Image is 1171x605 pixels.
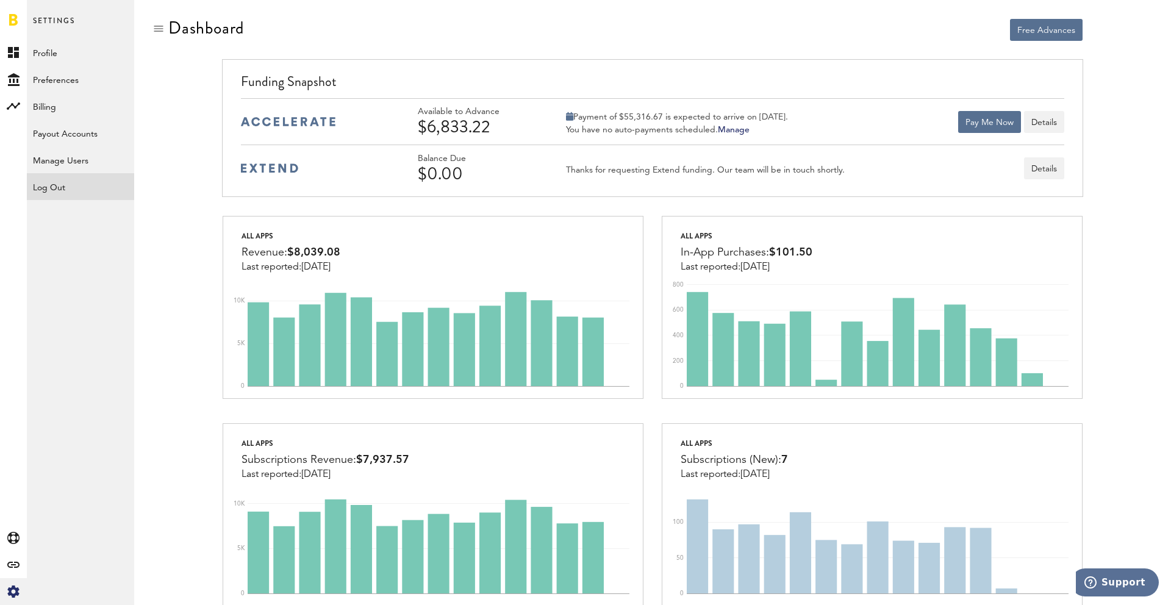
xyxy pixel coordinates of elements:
text: 0 [241,591,245,597]
div: Subscriptions (New): [681,451,788,469]
div: Last reported: [681,262,812,273]
img: accelerate-medium-blue-logo.svg [241,117,335,126]
a: Payout Accounts [27,120,134,146]
div: You have no auto-payments scheduled. [566,124,788,135]
text: 600 [673,307,684,313]
text: 0 [680,383,684,389]
div: Balance Due [418,154,534,164]
a: Manage Users [27,146,134,173]
iframe: Opens a widget where you can find more information [1076,568,1159,599]
a: Profile [27,39,134,66]
div: Available to Advance [418,107,534,117]
a: Manage [718,126,750,134]
text: 100 [673,520,684,526]
div: $6,833.22 [418,117,534,137]
div: Revenue: [242,243,340,262]
div: Funding Snapshot [241,72,1064,98]
button: Free Advances [1010,19,1083,41]
text: 10K [234,501,245,507]
span: 7 [781,454,788,465]
div: Thanks for requesting Extend funding. Our team will be in touch shortly. [566,165,845,176]
a: Billing [27,93,134,120]
span: $8,039.08 [287,247,340,258]
div: All apps [242,436,409,451]
text: 200 [673,358,684,364]
text: 10K [234,298,245,304]
div: Log Out [27,173,134,195]
div: Payment of $55,316.67 is expected to arrive on [DATE]. [566,112,788,123]
text: 0 [680,591,684,597]
button: Details [1024,111,1064,133]
a: Details [1024,157,1064,179]
text: 5K [237,546,245,552]
img: extend-medium-blue-logo.svg [241,163,298,173]
span: [DATE] [301,470,331,479]
div: Last reported: [242,469,409,480]
div: Last reported: [681,469,788,480]
a: Preferences [27,66,134,93]
span: [DATE] [740,470,770,479]
text: 50 [676,555,684,561]
text: 400 [673,332,684,338]
span: [DATE] [740,262,770,272]
text: 0 [241,383,245,389]
span: $101.50 [769,247,812,258]
span: Settings [33,13,75,39]
button: Pay Me Now [958,111,1021,133]
div: All apps [681,229,812,243]
span: [DATE] [301,262,331,272]
div: Dashboard [168,18,244,38]
text: 800 [673,282,684,288]
div: All apps [242,229,340,243]
text: 5K [237,340,245,346]
div: Subscriptions Revenue: [242,451,409,469]
div: All apps [681,436,788,451]
div: $0.00 [418,164,534,184]
span: $7,937.57 [356,454,409,465]
div: Last reported: [242,262,340,273]
div: In-App Purchases: [681,243,812,262]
